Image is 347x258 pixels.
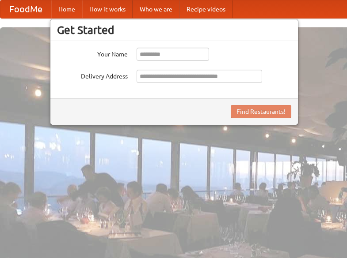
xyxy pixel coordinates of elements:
[231,105,291,118] button: Find Restaurants!
[133,0,179,18] a: Who we are
[51,0,82,18] a: Home
[82,0,133,18] a: How it works
[179,0,233,18] a: Recipe videos
[57,23,291,37] h3: Get Started
[57,48,128,59] label: Your Name
[57,70,128,81] label: Delivery Address
[0,0,51,18] a: FoodMe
